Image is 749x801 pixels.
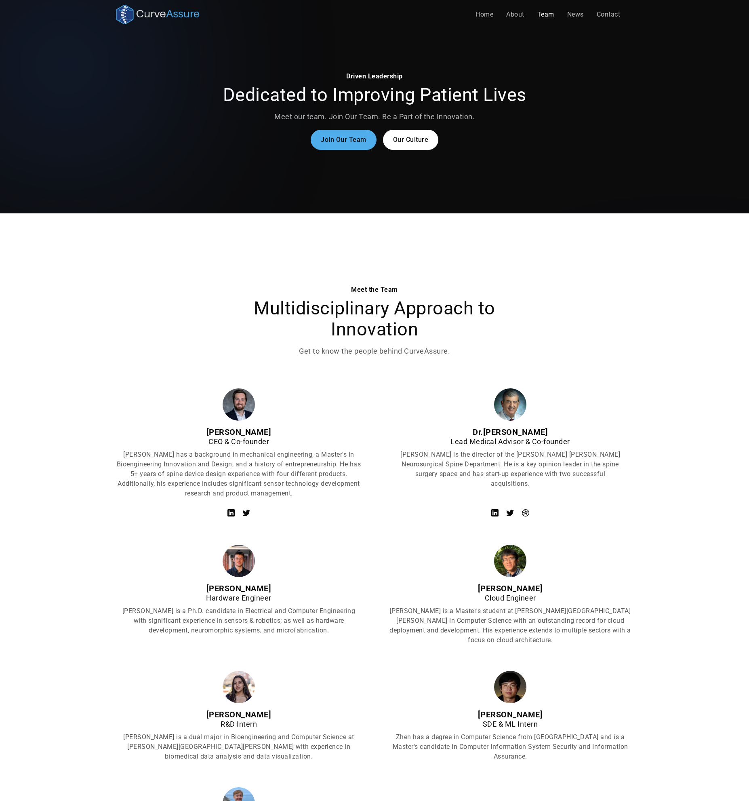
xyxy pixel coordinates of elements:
div: Hardware Engineer [116,593,362,603]
div: Cloud Engineer [387,593,633,603]
div: Driven Leadership [219,72,530,81]
a: Home [469,6,500,23]
div: [PERSON_NAME] [387,710,633,719]
strong: [PERSON_NAME] [483,427,548,437]
a: Join Our Team [311,130,377,150]
div: R&D Intern [116,719,362,729]
div: Meet the Team [219,285,530,295]
div: [PERSON_NAME] [116,710,362,719]
a: About [500,6,531,23]
p: [PERSON_NAME] is a dual major in Bioengineering and Computer Science at [PERSON_NAME][GEOGRAPHIC_... [116,732,362,761]
a: Contact [590,6,627,23]
h2: Multidisciplinary Approach to Innovation [219,298,530,340]
div: [PERSON_NAME] [116,584,362,593]
div: Dr. [397,427,623,437]
p: [PERSON_NAME] is a Master's student at [PERSON_NAME][GEOGRAPHIC_DATA][PERSON_NAME] in Computer Sc... [387,606,633,645]
p: [PERSON_NAME] has a background in mechanical engineering, a Master's in Bioengineering Innovation... [116,450,362,498]
h2: Dedicated to Improving Patient Lives [219,84,530,105]
div: [PERSON_NAME] [116,427,362,437]
div: SDE & ML Intern [387,719,633,729]
div: CEO & Co-founder [116,437,362,447]
a: home [116,5,199,24]
p: Get to know the people behind CurveAssure. [219,346,530,356]
p: [PERSON_NAME] is the director of the [PERSON_NAME] [PERSON_NAME] Neurosurgical Spine Department. ... [397,450,623,489]
a: Team [531,6,561,23]
a: News [561,6,590,23]
a: Our Culture [383,130,439,150]
p: Zhen has a degree in Computer Science from [GEOGRAPHIC_DATA] and is a Master's candidate in Compu... [387,732,633,761]
p: [PERSON_NAME] is a Ph.D. candidate in Electrical and Computer Engineering with significant experi... [116,606,362,635]
div: [PERSON_NAME] [387,584,633,593]
p: Meet our team. Join Our Team. Be a Part of the Innovation. [219,112,530,122]
div: Lead Medical Advisor & Co-founder [397,437,623,447]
